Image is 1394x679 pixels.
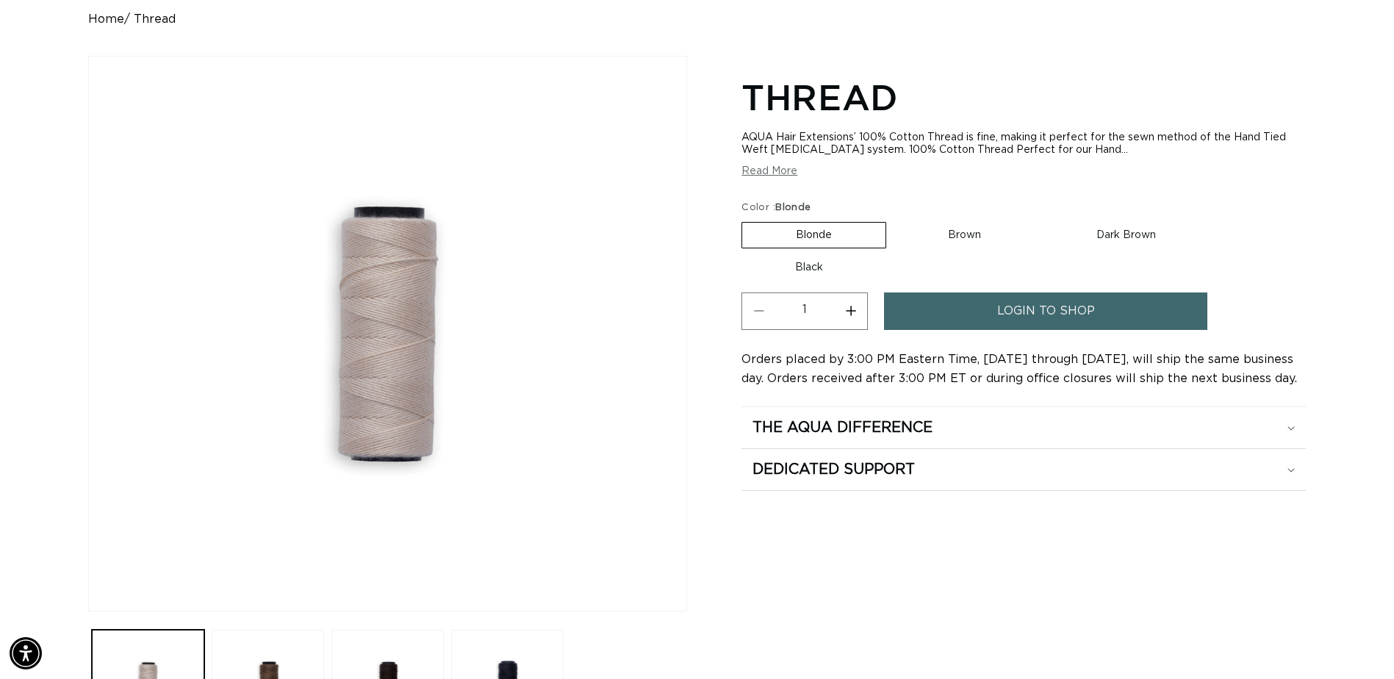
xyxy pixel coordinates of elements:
nav: breadcrumbs [88,12,1306,26]
div: AQUA Hair Extensions’ 100% Cotton Thread is fine, making it perfect for the sewn method of the Ha... [741,132,1306,157]
button: Read More [741,165,797,178]
span: Blonde [775,203,811,212]
h1: Thread [741,74,1306,120]
legend: Color : [741,201,812,215]
span: login to shop [997,292,1095,330]
h2: Dedicated Support [752,460,915,479]
div: Accessibility Menu [10,637,42,669]
span: Orders placed by 3:00 PM Eastern Time, [DATE] through [DATE], will ship the same business day. Or... [741,353,1297,384]
h2: The Aqua Difference [752,418,933,437]
a: login to shop [884,292,1207,330]
label: Brown [894,223,1035,248]
label: Black [741,255,877,280]
label: Blonde [741,222,886,248]
summary: The Aqua Difference [741,407,1306,448]
a: Home [88,12,124,26]
span: Thread [134,12,176,26]
label: Dark Brown [1043,223,1210,248]
summary: Dedicated Support [741,449,1306,490]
